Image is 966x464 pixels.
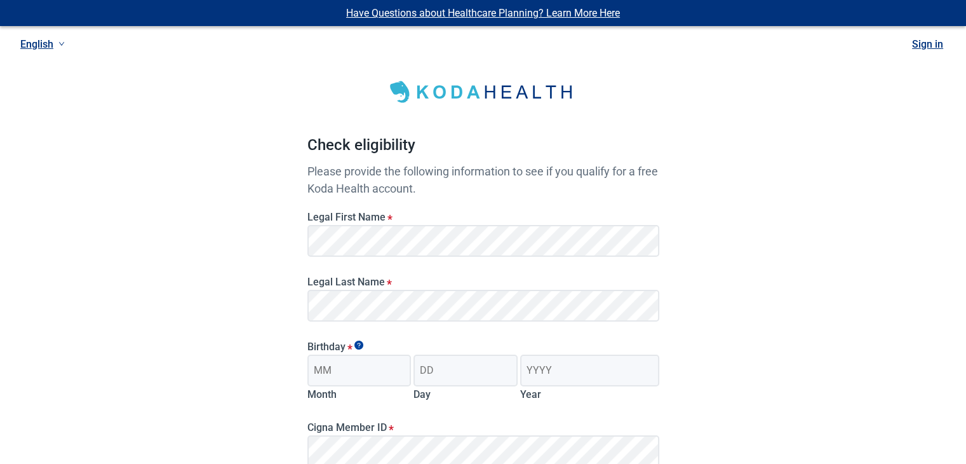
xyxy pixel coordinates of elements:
[58,41,65,47] span: down
[413,355,518,386] input: Birth day
[307,341,659,353] legend: Birthday
[307,421,659,433] label: Cigna Member ID
[520,355,659,386] input: Birth year
[520,388,541,400] label: Year
[15,34,70,55] a: Current language: English
[307,211,659,223] label: Legal First Name
[307,163,659,197] p: Please provide the following information to see if you qualify for a free Koda Health account.
[307,388,337,400] label: Month
[413,388,431,400] label: Day
[307,355,412,386] input: Birth month
[307,276,659,288] label: Legal Last Name
[354,341,363,350] span: Show tooltip
[382,76,585,108] img: Koda Health
[346,7,620,19] a: Have Questions about Healthcare Planning? Learn More Here
[307,133,659,163] h1: Check eligibility
[912,38,943,50] a: Sign in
